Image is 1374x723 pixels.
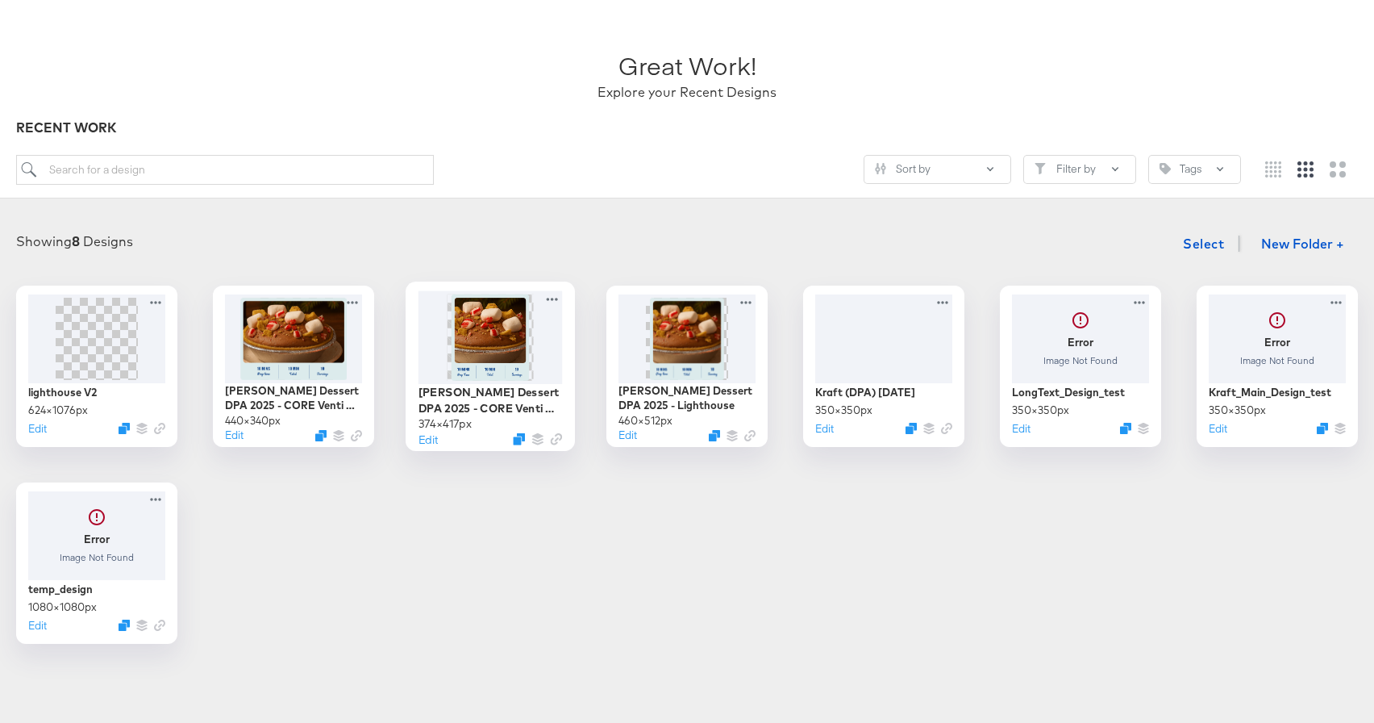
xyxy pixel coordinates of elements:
div: lighthouse V2 [28,385,97,400]
svg: Duplicate [513,433,525,445]
div: 440 × 340 px [225,413,281,428]
svg: Link [551,433,563,445]
svg: Link [744,430,756,441]
div: ErrorImage Not FoundLongText_Design_test350×350pxEditDuplicate [1000,286,1161,447]
strong: 8 [72,233,80,249]
div: 374 × 417 px [418,416,472,431]
div: RECENT WORK [16,119,1358,137]
button: Edit [28,421,47,437]
div: ErrorImage Not Foundtemp_design1080×1080pxEditDuplicate [16,483,177,644]
svg: Medium grid [1297,161,1314,178]
button: Edit [1012,421,1030,437]
div: Showing Designs [16,232,133,251]
div: 350 × 350 px [1209,403,1266,418]
div: 624 × 1076 px [28,403,88,418]
div: temp_design [28,582,93,597]
div: [PERSON_NAME] Dessert DPA 2025 - Lighthouse [618,383,756,413]
div: [PERSON_NAME] Dessert DPA 2025 - CORE Venti Mobile374×417pxEditDuplicate [406,282,575,451]
div: 350 × 350 px [1012,403,1069,418]
div: [PERSON_NAME] Dessert DPA 2025 - CORE Venti Desktop [225,383,362,413]
button: New Folder + [1247,230,1358,261]
svg: Link [154,423,165,434]
button: SlidersSort by [864,155,1011,184]
button: TagTags [1148,155,1241,184]
svg: Link [941,423,952,434]
div: LongText_Design_test [1012,385,1125,400]
svg: Duplicate [1120,423,1131,434]
svg: Duplicate [709,430,720,441]
svg: Duplicate [119,423,130,434]
div: ErrorImage Not FoundKraft_Main_Design_test350×350pxEditDuplicate [1197,286,1358,447]
svg: Duplicate [906,423,917,434]
svg: Large grid [1330,161,1346,178]
div: Great Work! [618,48,756,83]
button: Edit [28,618,47,633]
button: Edit [418,431,438,446]
button: Edit [618,428,637,443]
div: 350 × 350 px [815,403,872,418]
svg: Duplicate [315,430,327,441]
button: Edit [1209,421,1227,437]
button: Edit [815,421,834,437]
svg: Duplicate [119,620,130,631]
button: Select [1176,228,1230,260]
svg: Link [351,430,362,441]
div: [PERSON_NAME] Dessert DPA 2025 - Lighthouse460×512pxEditDuplicate [606,286,768,447]
svg: Link [154,620,165,631]
button: FilterFilter by [1023,155,1136,184]
div: 1080 × 1080 px [28,600,97,615]
input: Search for a design [16,155,434,185]
svg: Small grid [1265,161,1281,178]
svg: Sliders [875,163,886,174]
div: Kraft (DPA) [DATE]350×350pxEditDuplicate [803,286,964,447]
svg: Filter [1035,163,1046,174]
svg: Duplicate [1317,423,1328,434]
div: Kraft_Main_Design_test [1209,385,1331,400]
div: lighthouse V2624×1076pxEditDuplicate [16,286,177,447]
div: Explore your Recent Designs [597,83,777,102]
svg: Tag [1160,163,1171,174]
button: Edit [225,428,244,443]
div: [PERSON_NAME] Dessert DPA 2025 - CORE Venti Desktop440×340pxEditDuplicate [213,286,374,447]
span: Select [1183,232,1224,255]
div: [PERSON_NAME] Dessert DPA 2025 - CORE Venti Mobile [418,384,563,416]
div: Kraft (DPA) [DATE] [815,385,915,400]
div: 460 × 512 px [618,413,672,428]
